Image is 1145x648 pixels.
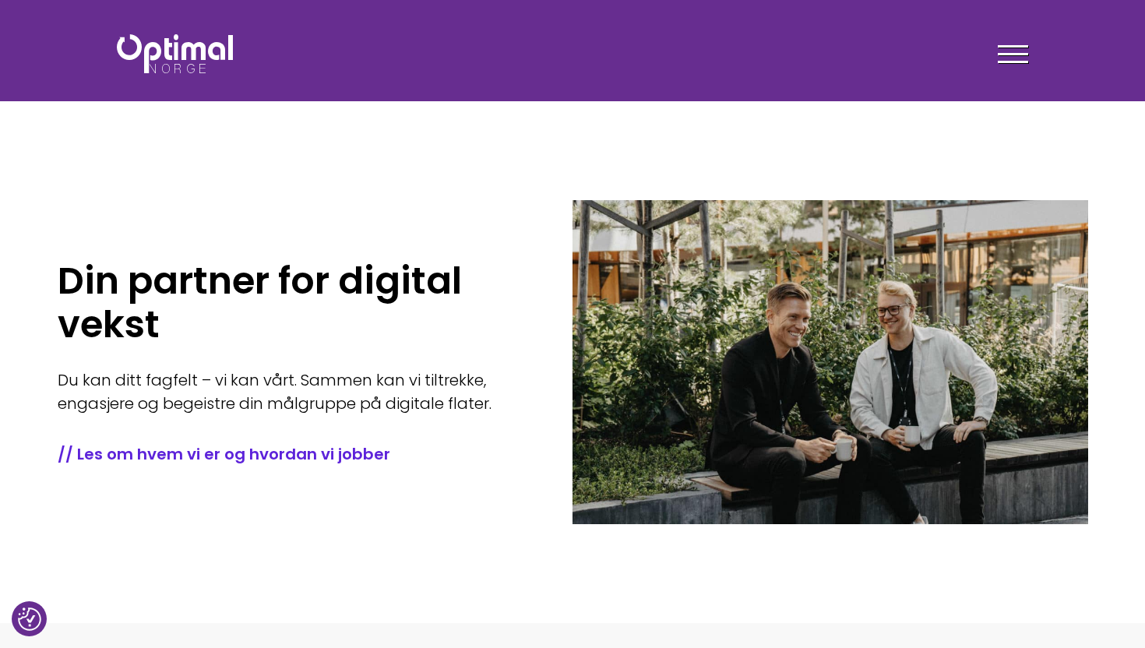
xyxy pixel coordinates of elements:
[18,607,41,631] button: Samtykkepreferanser
[58,443,527,465] a: // Les om hvem vi er og hvordan vi jobber
[117,34,233,73] img: Optimal Norge
[58,368,527,415] p: Du kan ditt fagfelt – vi kan vårt. Sammen kan vi tiltrekke, engasjere og begeistre din målgruppe ...
[58,259,527,347] h1: Din partner for digital vekst
[18,607,41,631] img: Revisit consent button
